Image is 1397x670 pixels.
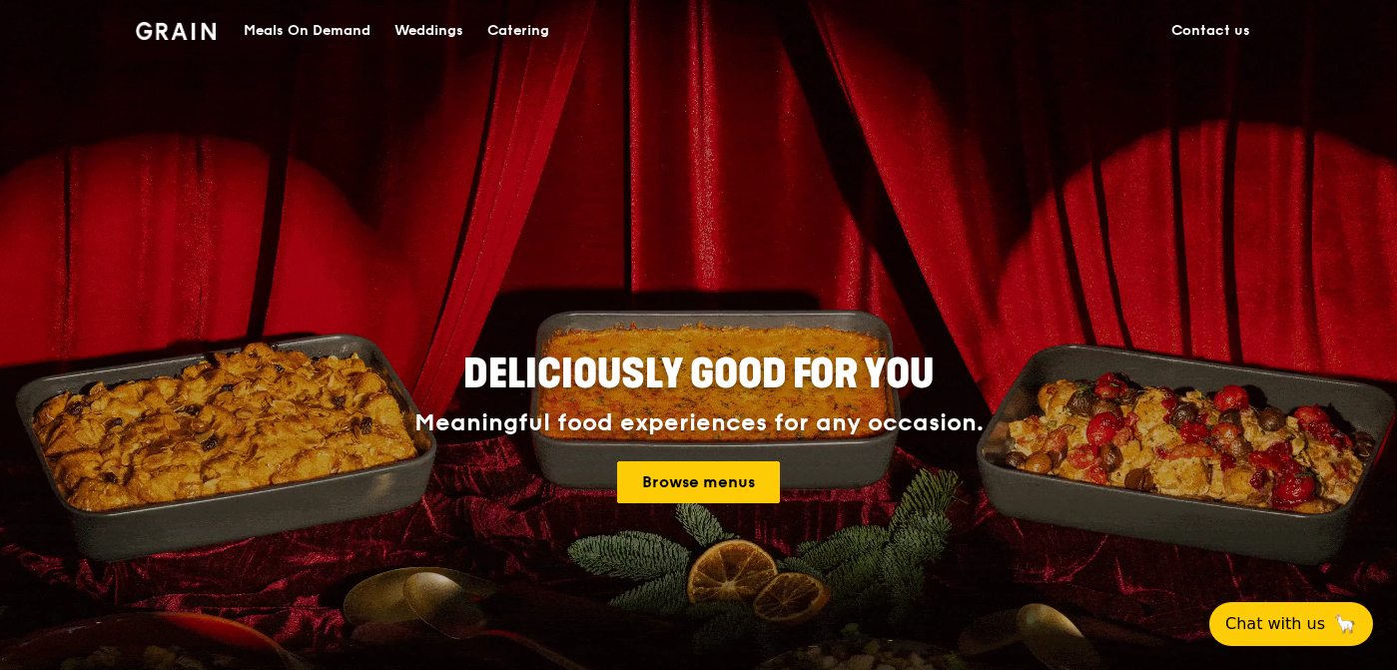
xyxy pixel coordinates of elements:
[617,461,780,503] a: Browse menus
[487,1,549,61] div: Catering
[394,1,463,61] div: Weddings
[382,1,475,61] a: Weddings
[475,1,561,61] a: Catering
[1209,602,1373,646] button: Chat with us🦙
[340,409,1058,437] div: Meaningful food experiences for any occasion.
[1333,612,1357,636] span: 🦙
[1159,1,1262,61] a: Contact us
[136,22,217,40] img: Grain
[1225,612,1325,636] span: Chat with us
[244,1,370,61] div: Meals On Demand
[463,350,934,398] span: Deliciously good for you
